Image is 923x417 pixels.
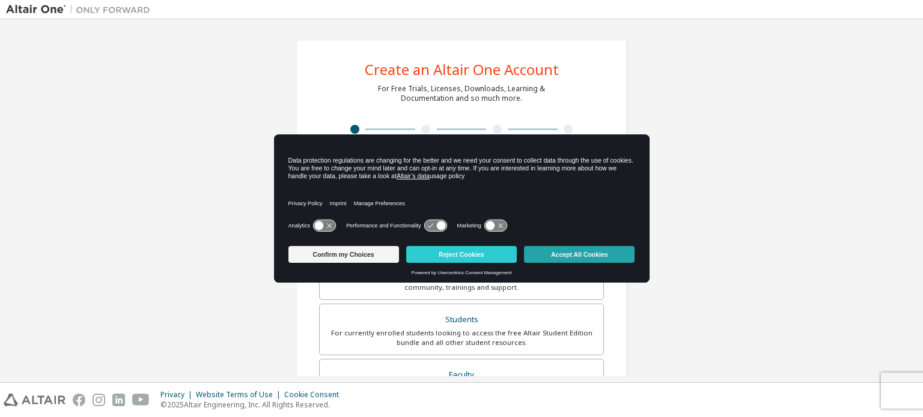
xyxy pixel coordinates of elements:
div: Cookie Consent [284,390,346,400]
img: facebook.svg [73,394,85,406]
div: Website Terms of Use [196,390,284,400]
img: linkedin.svg [112,394,125,406]
div: Privacy [160,390,196,400]
img: altair_logo.svg [4,394,65,406]
div: Students [327,311,596,328]
div: Create an Altair One Account [365,62,559,77]
div: For currently enrolled students looking to access the free Altair Student Edition bundle and all ... [327,328,596,347]
img: youtube.svg [132,394,150,406]
p: © 2025 Altair Engineering, Inc. All Rights Reserved. [160,400,346,410]
img: Altair One [6,4,156,16]
img: instagram.svg [93,394,105,406]
div: For Free Trials, Licenses, Downloads, Learning & Documentation and so much more. [378,84,545,103]
div: Faculty [327,367,596,383]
